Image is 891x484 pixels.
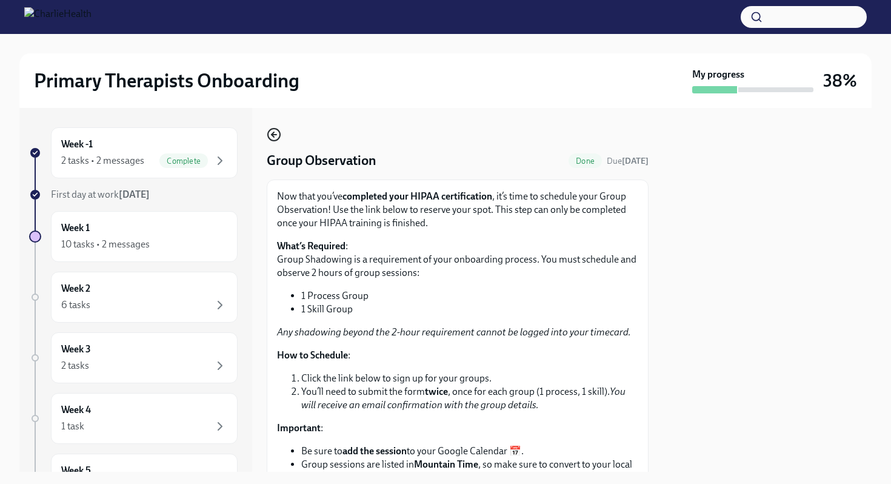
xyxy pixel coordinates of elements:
a: Week 41 task [29,393,238,444]
a: Week -12 tasks • 2 messagesComplete [29,127,238,178]
strong: What’s Required [277,240,345,252]
h6: Week 4 [61,403,91,417]
img: CharlieHealth [24,7,92,27]
li: 1 Skill Group [301,303,638,316]
a: Week 110 tasks • 2 messages [29,211,238,262]
strong: How to Schedule [277,349,348,361]
li: Click the link below to sign up for your groups. [301,372,638,385]
li: 1 Process Group [301,289,638,303]
p: : [277,422,638,435]
strong: completed your HIPAA certification [342,190,492,202]
em: Any shadowing beyond the 2-hour requirement cannot be logged into your timecard. [277,326,631,338]
strong: Important [277,422,321,434]
strong: [DATE] [119,189,150,200]
p: : Group Shadowing is a requirement of your onboarding process. You must schedule and observe 2 ho... [277,240,638,280]
div: 1 task [61,420,84,433]
a: Week 32 tasks [29,332,238,383]
h6: Week -1 [61,138,93,151]
strong: Mountain Time [414,459,478,470]
li: Be sure to to your Google Calendar 📅. [301,445,638,458]
li: You’ll need to submit the form , once for each group (1 process, 1 skill). [301,385,638,412]
div: 2 tasks [61,359,89,372]
p: : [277,349,638,362]
div: 2 tasks • 2 messages [61,154,144,167]
h6: Week 2 [61,282,90,295]
span: Complete [159,156,208,166]
strong: My progress [692,68,744,81]
span: Due [607,156,649,166]
strong: add the session [342,445,407,457]
h6: Week 3 [61,343,91,356]
h2: Primary Therapists Onboarding [34,69,299,93]
h6: Week 5 [61,464,91,477]
span: August 18th, 2025 09:00 [607,155,649,167]
span: Done [569,156,602,166]
h4: Group Observation [267,152,376,170]
h3: 38% [823,70,857,92]
span: First day at work [51,189,150,200]
div: 6 tasks [61,298,90,312]
div: 10 tasks • 2 messages [61,238,150,251]
p: Now that you’ve , it’s time to schedule your Group Observation! Use the link below to reserve you... [277,190,638,230]
a: Week 26 tasks [29,272,238,323]
a: First day at work[DATE] [29,188,238,201]
strong: [DATE] [622,156,649,166]
h6: Week 1 [61,221,90,235]
strong: twice [425,386,448,397]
